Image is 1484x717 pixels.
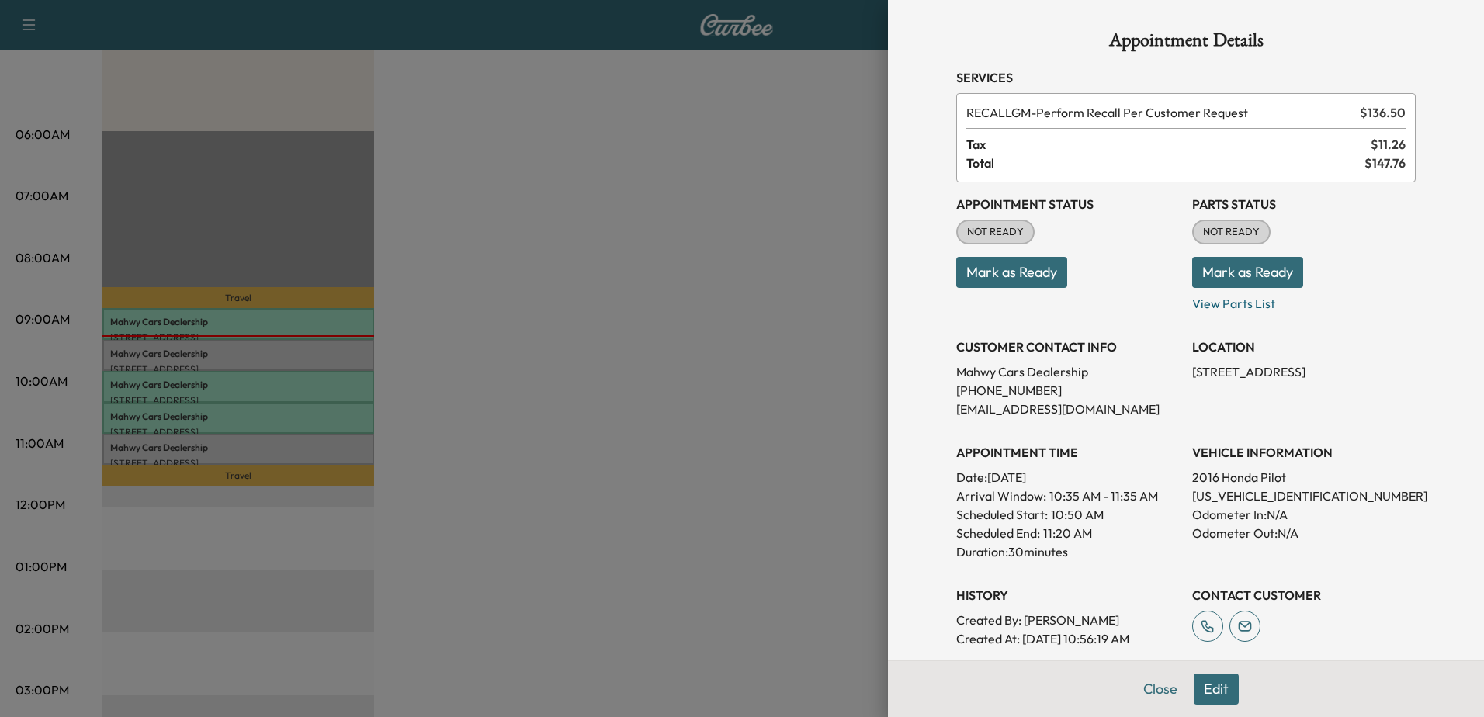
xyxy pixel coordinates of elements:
button: Edit [1194,674,1239,705]
button: Mark as Ready [1192,257,1303,288]
p: [PHONE_NUMBER] [956,381,1180,400]
p: Date: [DATE] [956,468,1180,487]
p: View Parts List [1192,288,1416,313]
span: $ 147.76 [1364,154,1406,172]
span: $ 136.50 [1360,103,1406,122]
p: Created By : [PERSON_NAME] [956,611,1180,629]
h3: History [956,586,1180,604]
h3: LOCATION [1192,338,1416,356]
h3: Appointment Status [956,195,1180,213]
span: Tax [966,135,1371,154]
h3: Parts Status [1192,195,1416,213]
span: NOT READY [958,224,1033,240]
button: Mark as Ready [956,257,1067,288]
p: 2016 Honda Pilot [1192,468,1416,487]
p: Scheduled End: [956,524,1040,542]
p: Mahwy Cars Dealership [956,362,1180,381]
p: [STREET_ADDRESS] [1192,362,1416,381]
h1: Appointment Details [956,31,1416,56]
h3: VEHICLE INFORMATION [1192,443,1416,462]
p: 11:20 AM [1043,524,1092,542]
span: NOT READY [1194,224,1269,240]
button: Close [1133,674,1188,705]
p: Odometer In: N/A [1192,505,1416,524]
h3: APPOINTMENT TIME [956,443,1180,462]
span: Perform Recall Per Customer Request [966,103,1354,122]
p: Scheduled Start: [956,505,1048,524]
span: $ 11.26 [1371,135,1406,154]
h3: Services [956,68,1416,87]
h3: CUSTOMER CONTACT INFO [956,338,1180,356]
p: Created At : [DATE] 10:56:19 AM [956,629,1180,648]
span: Total [966,154,1364,172]
h3: CONTACT CUSTOMER [1192,586,1416,604]
p: [EMAIL_ADDRESS][DOMAIN_NAME] [956,400,1180,418]
span: 10:35 AM - 11:35 AM [1049,487,1158,505]
p: Arrival Window: [956,487,1180,505]
p: [US_VEHICLE_IDENTIFICATION_NUMBER] [1192,487,1416,505]
p: 10:50 AM [1051,505,1104,524]
p: Duration: 30 minutes [956,542,1180,561]
p: Odometer Out: N/A [1192,524,1416,542]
